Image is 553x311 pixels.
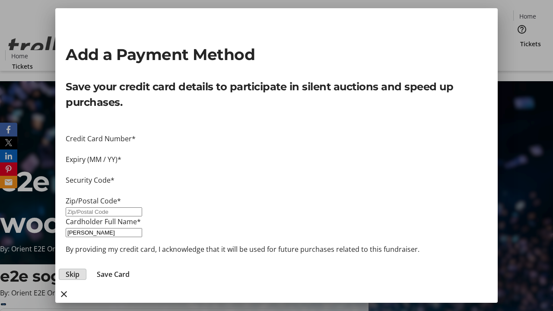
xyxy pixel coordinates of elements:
[66,185,487,196] iframe: Secure CVC input frame
[66,43,487,66] h2: Add a Payment Method
[66,79,487,110] p: Save your credit card details to participate in silent auctions and speed up purchases.
[66,217,141,226] label: Cardholder Full Name*
[55,286,73,303] button: close
[66,144,487,154] iframe: Secure card number input frame
[66,228,142,237] input: Card Holder Name
[66,269,79,279] span: Skip
[66,155,121,164] label: Expiry (MM / YY)*
[66,207,142,216] input: Zip/Postal Code
[66,175,114,185] label: Security Code*
[66,134,136,143] label: Credit Card Number*
[66,165,487,175] iframe: Secure expiration date input frame
[66,196,121,206] label: Zip/Postal Code*
[97,269,130,279] span: Save Card
[59,269,86,280] button: Skip
[66,244,487,254] p: By providing my credit card, I acknowledge that it will be used for future purchases related to t...
[90,269,137,279] button: Save Card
